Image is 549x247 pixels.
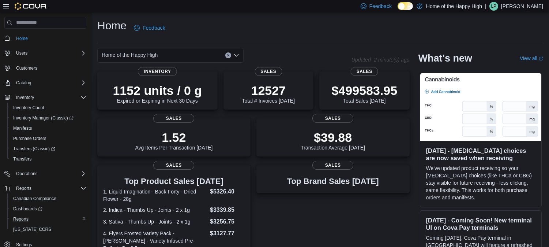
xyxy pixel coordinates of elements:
a: Reports [10,215,31,224]
span: Sales [312,161,353,170]
p: | [485,2,486,11]
button: Catalog [13,78,34,87]
a: Canadian Compliance [10,194,59,203]
dd: $3339.85 [210,206,245,214]
h3: Top Brand Sales [DATE] [287,177,379,186]
span: Sales [153,161,194,170]
button: [US_STATE] CCRS [7,224,89,235]
a: Dashboards [10,204,45,213]
button: Manifests [7,123,89,133]
button: Inventory [1,92,89,103]
button: Operations [1,169,89,179]
div: Expired or Expiring in Next 30 Days [113,83,202,104]
span: Home of the Happy High [102,51,158,59]
span: Operations [16,171,38,177]
a: Feedback [131,21,168,35]
a: Customers [13,64,40,73]
span: Sales [153,114,194,123]
button: Catalog [1,78,89,88]
button: Home [1,33,89,44]
svg: External link [539,56,543,61]
span: Manifests [13,125,32,131]
p: 1152 units / 0 g [113,83,202,98]
span: Customers [16,65,37,71]
img: Cova [15,3,47,10]
button: Inventory [13,93,37,102]
span: Purchase Orders [13,136,46,141]
span: [US_STATE] CCRS [13,226,51,232]
a: Purchase Orders [10,134,49,143]
span: Transfers [13,156,31,162]
span: Inventory [13,93,86,102]
a: Transfers [10,155,34,163]
button: Reports [13,184,34,193]
span: Reports [13,216,29,222]
a: Inventory Count [10,103,47,112]
dd: $3127.77 [210,229,245,238]
p: $39.88 [301,130,365,145]
span: Canadian Compliance [13,196,56,202]
button: Inventory Count [7,103,89,113]
p: $499583.95 [332,83,398,98]
span: Dashboards [13,206,42,212]
p: Home of the Happy High [426,2,482,11]
button: Reports [7,214,89,224]
button: Canadian Compliance [7,193,89,204]
button: Clear input [225,52,231,58]
dt: 1. Liquid Imagination - Back Forty - Dried Flower - 28g [103,188,207,203]
input: Dark Mode [398,2,413,10]
a: Inventory Manager (Classic) [7,113,89,123]
button: Operations [13,169,41,178]
span: Inventory Count [10,103,86,112]
span: Feedback [369,3,392,10]
button: Purchase Orders [7,133,89,144]
span: Manifests [10,124,86,133]
dd: $3256.75 [210,217,245,226]
span: Sales [312,114,353,123]
a: [US_STATE] CCRS [10,225,54,234]
button: Users [1,48,89,58]
span: Sales [255,67,282,76]
span: Inventory Manager (Classic) [10,114,86,122]
h3: Top Product Sales [DATE] [103,177,245,186]
span: Canadian Compliance [10,194,86,203]
button: Customers [1,63,89,73]
span: LP [491,2,497,11]
button: Reports [1,183,89,193]
span: Catalog [16,80,31,86]
span: Purchase Orders [10,134,86,143]
div: Total Sales [DATE] [332,83,398,104]
span: Transfers (Classic) [13,146,55,152]
dt: 3. Sativa - Thumbs Up - Joints - 2 x 1g [103,218,207,225]
span: Feedback [143,24,165,32]
div: Total # Invoices [DATE] [242,83,295,104]
span: Inventory Manager (Classic) [13,115,74,121]
span: Inventory [16,95,34,100]
a: Inventory Manager (Classic) [10,114,76,122]
h3: [DATE] - [MEDICAL_DATA] choices are now saved when receiving [426,147,535,162]
span: Catalog [13,78,86,87]
span: Operations [13,169,86,178]
span: Reports [16,185,31,191]
span: Sales [351,67,378,76]
span: Washington CCRS [10,225,86,234]
span: Users [13,49,86,58]
a: View allExternal link [520,55,543,61]
span: Home [16,36,28,41]
a: Manifests [10,124,35,133]
h1: Home [97,18,127,33]
div: Avg Items Per Transaction [DATE] [135,130,213,151]
span: Inventory [138,67,177,76]
button: Users [13,49,30,58]
p: 1.52 [135,130,213,145]
p: [PERSON_NAME] [501,2,543,11]
button: Open list of options [233,52,239,58]
span: Transfers (Classic) [10,144,86,153]
button: Transfers [7,154,89,164]
p: Updated -2 minute(s) ago [351,57,410,63]
span: Inventory Count [13,105,44,111]
p: 12527 [242,83,295,98]
a: Transfers (Classic) [7,144,89,154]
span: Customers [13,63,86,73]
